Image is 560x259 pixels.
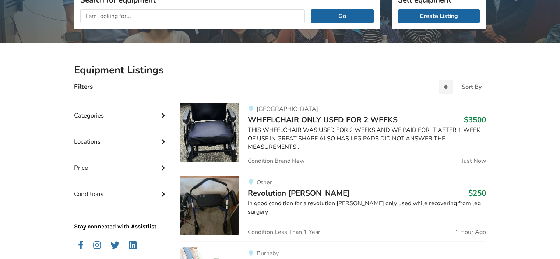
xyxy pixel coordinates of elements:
[74,83,93,91] h4: Filters
[80,9,305,23] input: I am looking for...
[248,158,304,164] span: Condition: Brand New
[248,188,350,198] span: Revolution [PERSON_NAME]
[256,178,272,186] span: Other
[180,103,486,170] a: mobility-wheelchair only used for 2 weeks[GEOGRAPHIC_DATA]WHEELCHAIR ONLY USED FOR 2 WEEKS$3500TH...
[74,202,168,231] p: Stay connected with Assistlist
[455,229,486,235] span: 1 Hour Ago
[248,115,398,125] span: WHEELCHAIR ONLY USED FOR 2 WEEKS
[180,170,486,241] a: mobility-revolution walker OtherRevolution [PERSON_NAME]$250In good condition for a revolution [P...
[464,115,486,125] h3: $3500
[468,188,486,198] h3: $250
[248,199,486,216] div: In good condition for a revolution [PERSON_NAME] only used while recovering from leg surgery
[180,176,239,235] img: mobility-revolution walker
[248,229,320,235] span: Condition: Less Than 1 Year
[74,175,168,202] div: Conditions
[398,9,480,23] a: Create Listing
[74,123,168,149] div: Locations
[74,149,168,175] div: Price
[256,105,318,113] span: [GEOGRAPHIC_DATA]
[256,249,278,258] span: Burnaby
[180,103,239,162] img: mobility-wheelchair only used for 2 weeks
[462,158,486,164] span: Just Now
[74,64,486,77] h2: Equipment Listings
[311,9,374,23] button: Go
[74,97,168,123] div: Categories
[462,84,482,90] div: Sort By
[248,126,486,151] div: THIS WHEELCHAIR WAS USED FOR 2 WEEKS AND WE PAID FOR IT AFTER 1 WEEK OF USE IN GREAT SHAPE ALSO H...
